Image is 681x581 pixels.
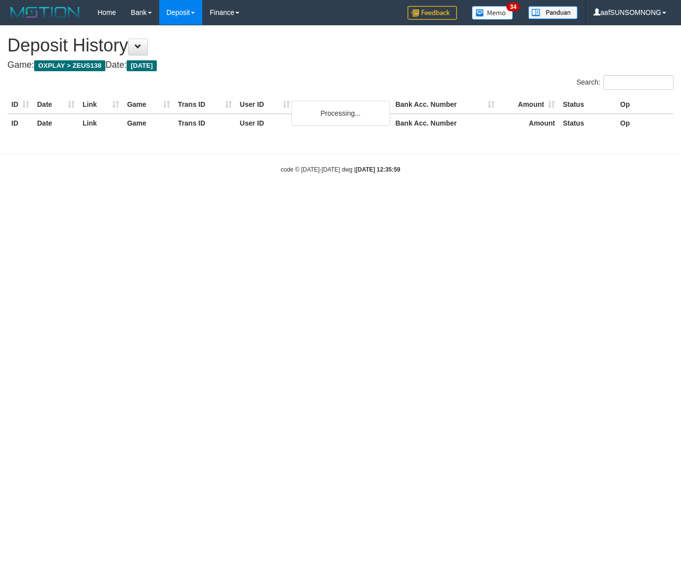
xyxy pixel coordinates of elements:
[499,95,559,114] th: Amount
[408,6,457,20] img: Feedback.jpg
[34,60,105,71] span: OXPLAY > ZEUS138
[391,114,499,132] th: Bank Acc. Number
[79,95,123,114] th: Link
[499,114,559,132] th: Amount
[391,95,499,114] th: Bank Acc. Number
[291,101,390,126] div: Processing...
[33,114,79,132] th: Date
[7,36,674,55] h1: Deposit History
[7,60,674,70] h4: Game: Date:
[33,95,79,114] th: Date
[7,114,33,132] th: ID
[506,2,520,11] span: 34
[281,166,401,173] small: code © [DATE]-[DATE] dwg |
[559,95,616,114] th: Status
[236,95,294,114] th: User ID
[472,6,513,20] img: Button%20Memo.svg
[127,60,157,71] span: [DATE]
[603,75,674,90] input: Search:
[79,114,123,132] th: Link
[123,114,174,132] th: Game
[174,95,236,114] th: Trans ID
[123,95,174,114] th: Game
[528,6,578,19] img: panduan.png
[577,75,674,90] label: Search:
[356,166,400,173] strong: [DATE] 12:35:59
[7,5,83,20] img: MOTION_logo.png
[616,114,674,132] th: Op
[294,95,392,114] th: Bank Acc. Name
[236,114,294,132] th: User ID
[174,114,236,132] th: Trans ID
[616,95,674,114] th: Op
[7,95,33,114] th: ID
[559,114,616,132] th: Status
